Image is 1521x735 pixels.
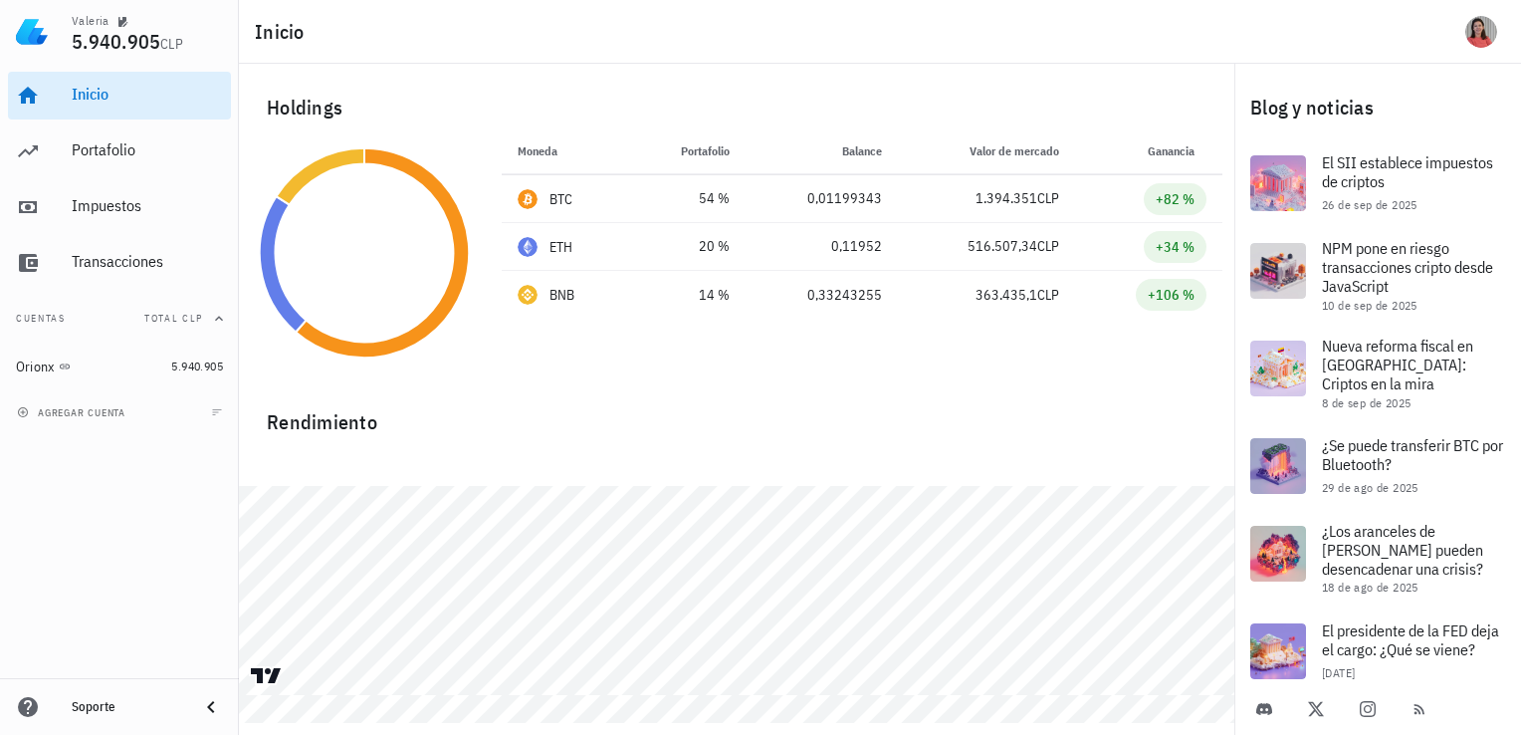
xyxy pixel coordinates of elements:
div: 0,01199343 [761,188,882,209]
span: ¿Los aranceles de [PERSON_NAME] pueden desencadenar una crisis? [1322,521,1483,579]
a: ¿Se puede transferir BTC por Bluetooth? 29 de ago de 2025 [1234,422,1521,510]
span: Ganancia [1148,143,1206,158]
th: Valor de mercado [898,127,1075,175]
a: Transacciones [8,239,231,287]
a: Impuestos [8,183,231,231]
a: Inicio [8,72,231,120]
span: 5.940.905 [171,359,223,373]
div: 0,11952 [761,236,882,257]
h1: Inicio [255,16,313,48]
div: +82 % [1156,189,1195,209]
span: 8 de sep de 2025 [1322,395,1411,410]
div: ETH [549,237,573,257]
span: 516.507,34 [968,237,1037,255]
div: Orionx [16,359,55,375]
button: CuentasTotal CLP [8,295,231,343]
span: Nueva reforma fiscal en [GEOGRAPHIC_DATA]: Criptos en la mira [1322,336,1473,393]
a: El SII establece impuestos de criptos 26 de sep de 2025 [1234,139,1521,227]
div: 54 % [646,188,730,209]
div: +34 % [1156,237,1195,257]
a: ¿Los aranceles de [PERSON_NAME] pueden desencadenar una crisis? 18 de ago de 2025 [1234,510,1521,608]
a: NPM pone en riesgo transacciones cripto desde JavaScript 10 de sep de 2025 [1234,227,1521,325]
a: El presidente de la FED deja el cargo: ¿Qué se viene? [DATE] [1234,608,1521,695]
div: ETH-icon [518,237,538,257]
span: 10 de sep de 2025 [1322,298,1417,313]
span: [DATE] [1322,665,1355,680]
span: Total CLP [144,312,203,325]
th: Moneda [502,127,630,175]
div: BTC [549,189,573,209]
div: Holdings [251,76,1222,139]
span: 26 de sep de 2025 [1322,197,1417,212]
img: LedgiFi [16,16,48,48]
div: +106 % [1148,285,1195,305]
a: Nueva reforma fiscal en [GEOGRAPHIC_DATA]: Criptos en la mira 8 de sep de 2025 [1234,325,1521,422]
div: BTC-icon [518,189,538,209]
div: Portafolio [72,140,223,159]
span: 363.435,1 [976,286,1037,304]
div: Transacciones [72,252,223,271]
div: 14 % [646,285,730,306]
span: El presidente de la FED deja el cargo: ¿Qué se viene? [1322,620,1499,659]
span: NPM pone en riesgo transacciones cripto desde JavaScript [1322,238,1493,296]
span: CLP [1037,286,1059,304]
div: Soporte [72,699,183,715]
a: Charting by TradingView [249,666,284,685]
div: BNB [549,285,575,305]
th: Portafolio [630,127,746,175]
div: avatar [1465,16,1497,48]
div: 0,33243255 [761,285,882,306]
span: ¿Se puede transferir BTC por Bluetooth? [1322,435,1503,474]
span: CLP [1037,237,1059,255]
div: Rendimiento [251,390,1222,438]
div: Inicio [72,85,223,104]
div: 20 % [646,236,730,257]
span: El SII establece impuestos de criptos [1322,152,1493,191]
span: 1.394.351 [976,189,1037,207]
div: Valeria [72,13,109,29]
button: agregar cuenta [12,402,134,422]
a: Orionx 5.940.905 [8,343,231,390]
span: agregar cuenta [21,406,125,419]
div: BNB-icon [518,285,538,305]
span: CLP [160,35,183,53]
div: Blog y noticias [1234,76,1521,139]
span: 29 de ago de 2025 [1322,480,1418,495]
a: Portafolio [8,127,231,175]
th: Balance [746,127,898,175]
span: 18 de ago de 2025 [1322,580,1418,595]
span: CLP [1037,189,1059,207]
span: 5.940.905 [72,28,160,55]
div: Impuestos [72,196,223,215]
